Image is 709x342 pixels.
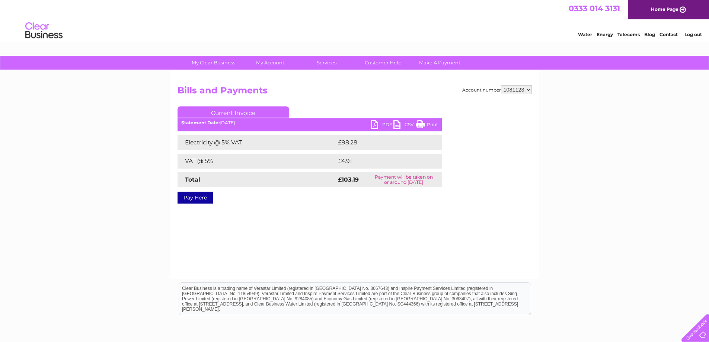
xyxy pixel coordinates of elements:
a: Services [296,56,357,70]
a: Telecoms [617,32,640,37]
a: Print [416,120,438,131]
a: PDF [371,120,393,131]
strong: Total [185,176,200,183]
a: 0333 014 3131 [569,4,620,13]
a: My Clear Business [183,56,244,70]
div: Clear Business is a trading name of Verastar Limited (registered in [GEOGRAPHIC_DATA] No. 3667643... [179,4,531,36]
strong: £103.19 [338,176,359,183]
td: £4.91 [336,154,424,169]
td: Electricity @ 5% VAT [178,135,336,150]
a: My Account [239,56,301,70]
a: Make A Payment [409,56,470,70]
a: CSV [393,120,416,131]
a: Log out [684,32,702,37]
td: VAT @ 5% [178,154,336,169]
img: logo.png [25,19,63,42]
td: Payment will be taken on or around [DATE] [366,172,441,187]
h2: Bills and Payments [178,85,532,99]
a: Water [578,32,592,37]
div: [DATE] [178,120,442,125]
a: Energy [597,32,613,37]
a: Customer Help [352,56,414,70]
a: Blog [644,32,655,37]
td: £98.28 [336,135,427,150]
a: Pay Here [178,192,213,204]
div: Account number [462,85,532,94]
a: Current Invoice [178,106,289,118]
a: Contact [660,32,678,37]
b: Statement Date: [181,120,220,125]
